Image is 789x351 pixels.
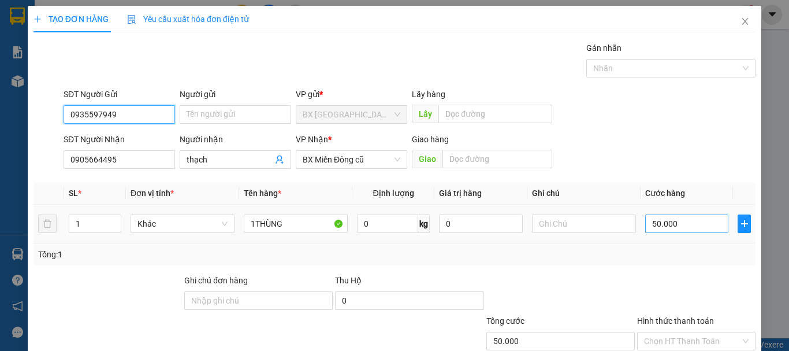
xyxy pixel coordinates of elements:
[439,189,482,198] span: Giá trị hàng
[41,6,157,39] strong: CÔNG TY CP BÌNH TÂM
[131,189,174,198] span: Đơn vị tính
[412,90,445,99] span: Lấy hàng
[303,106,400,123] span: BX Quảng Ngãi
[34,14,109,24] span: TẠO ĐƠN HÀNG
[184,276,248,285] label: Ghi chú đơn hàng
[412,150,442,168] span: Giao
[64,133,175,146] div: SĐT Người Nhận
[5,9,39,61] img: logo
[69,189,78,198] span: SL
[180,133,291,146] div: Người nhận
[637,316,714,326] label: Hình thức thanh toán
[29,82,166,93] span: BX Miền Đông cũ -
[296,88,407,101] div: VP gửi
[418,215,430,233] span: kg
[244,189,281,198] span: Tên hàng
[486,316,524,326] span: Tổng cước
[5,66,21,77] span: Gửi:
[41,40,161,62] span: 0941 78 2525
[5,82,166,93] span: Nhận:
[180,88,291,101] div: Người gửi
[127,15,136,24] img: icon
[303,151,400,168] span: BX Miền Đông cũ
[527,182,641,205] th: Ghi chú
[729,6,761,38] button: Close
[738,215,751,233] button: plus
[137,215,228,232] span: Khác
[335,276,362,285] span: Thu Hộ
[127,14,249,24] span: Yêu cầu xuất hóa đơn điện tử
[439,215,522,233] input: 0
[64,88,175,101] div: SĐT Người Gửi
[109,82,166,93] span: 0974962602 -
[275,155,284,164] span: user-add
[442,150,552,168] input: Dọc đường
[532,215,636,233] input: Ghi Chú
[38,248,306,261] div: Tổng: 1
[438,105,552,123] input: Dọc đường
[412,105,438,123] span: Lấy
[41,40,161,62] span: BX Quảng Ngãi ĐT:
[184,291,333,310] input: Ghi chú đơn hàng
[740,17,750,26] span: close
[34,15,42,23] span: plus
[645,189,685,198] span: Cước hàng
[738,219,750,228] span: plus
[412,135,449,144] span: Giao hàng
[296,135,328,144] span: VP Nhận
[244,215,348,233] input: VD: Bàn, Ghế
[21,66,129,77] span: BX [GEOGRAPHIC_DATA] -
[373,189,414,198] span: Định lượng
[586,43,621,53] label: Gán nhãn
[38,215,57,233] button: delete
